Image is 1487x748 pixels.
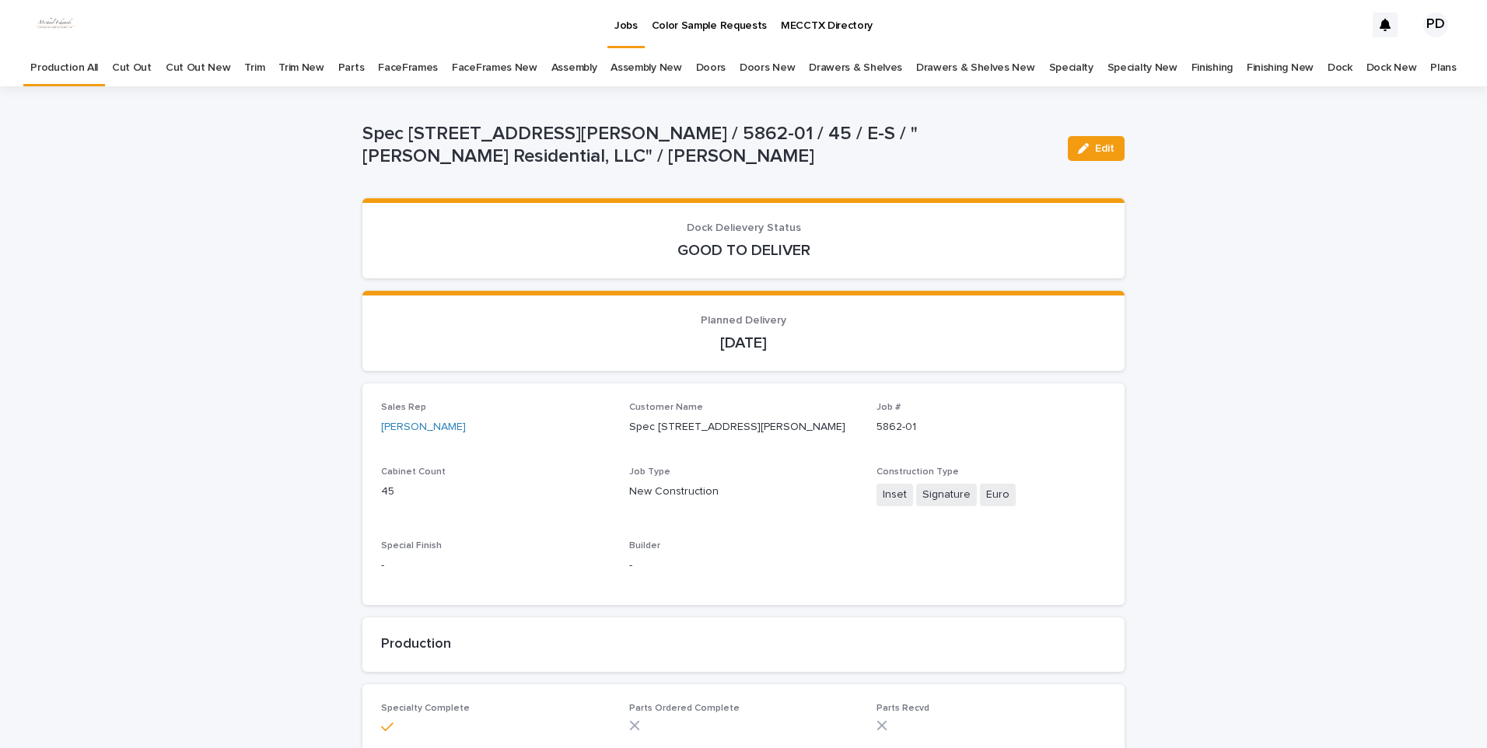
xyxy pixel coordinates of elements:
a: Drawers & Shelves [809,50,902,86]
span: Parts Ordered Complete [629,704,740,713]
a: Finishing New [1247,50,1314,86]
a: Dock [1328,50,1352,86]
p: [DATE] [381,334,1106,352]
h2: Production [381,636,1106,653]
span: Dock Delievery Status [687,222,801,233]
p: GOOD TO DELIVER [381,241,1106,260]
span: Inset [876,484,913,506]
span: Cabinet Count [381,467,446,477]
p: 45 [381,484,611,500]
span: Planned Delivery [701,315,786,326]
a: FaceFrames [378,50,438,86]
p: - [629,558,859,574]
span: Specialty Complete [381,704,470,713]
a: Parts [338,50,364,86]
span: Edit [1095,143,1114,154]
a: Drawers & Shelves New [916,50,1035,86]
span: Construction Type [876,467,959,477]
a: Specialty [1049,50,1093,86]
a: Plans [1430,50,1456,86]
a: Production All [30,50,98,86]
p: - [381,558,611,574]
span: Job Type [629,467,670,477]
span: Euro [980,484,1016,506]
a: Cut Out [112,50,152,86]
div: PD [1423,12,1448,37]
span: Builder [629,541,660,551]
p: Spec [STREET_ADDRESS][PERSON_NAME] [629,419,859,435]
a: Doors New [740,50,795,86]
span: Sales Rep [381,403,426,412]
span: Customer Name [629,403,703,412]
p: 5862-01 [876,419,1106,435]
a: Cut Out New [166,50,231,86]
a: Assembly [551,50,597,86]
img: dhEtdSsQReaQtgKTuLrt [31,9,79,40]
a: Finishing [1191,50,1233,86]
p: Spec [STREET_ADDRESS][PERSON_NAME] / 5862-01 / 45 / E-S / "[PERSON_NAME] Residential, LLC" / [PER... [362,123,1055,168]
p: New Construction [629,484,859,500]
span: Job # [876,403,901,412]
a: Trim New [278,50,324,86]
span: Special Finish [381,541,442,551]
span: Parts Recvd [876,704,929,713]
a: Dock New [1366,50,1417,86]
a: FaceFrames New [452,50,537,86]
a: Specialty New [1107,50,1177,86]
a: [PERSON_NAME] [381,419,466,435]
button: Edit [1068,136,1125,161]
a: Trim [244,50,264,86]
a: Doors [696,50,726,86]
span: Signature [916,484,977,506]
a: Assembly New [611,50,681,86]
